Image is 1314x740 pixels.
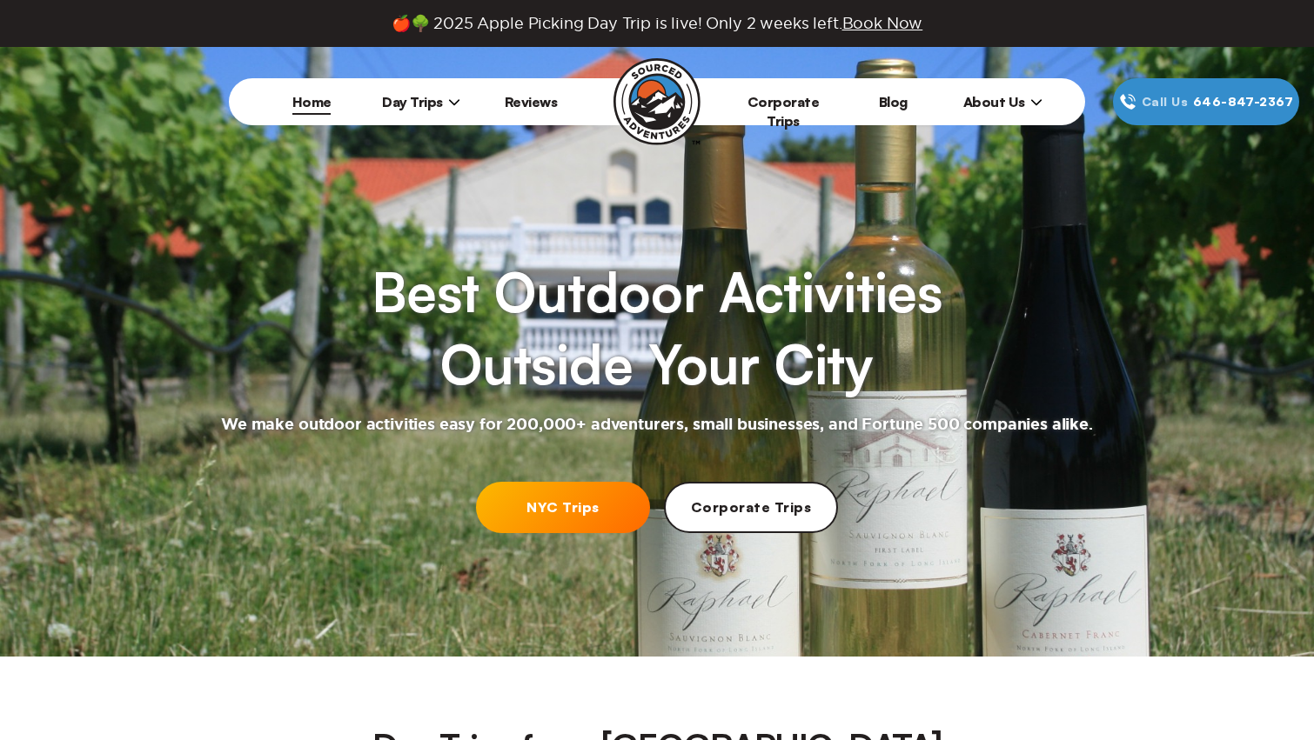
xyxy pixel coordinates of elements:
img: Sourced Adventures company logo [613,58,701,145]
a: Corporate Trips [664,482,838,533]
a: Home [292,93,332,110]
a: Blog [879,93,908,110]
a: NYC Trips [476,482,650,533]
span: Book Now [842,15,923,31]
span: Call Us [1136,92,1193,111]
a: Corporate Trips [748,93,820,130]
span: Day Trips [382,93,460,110]
a: Reviews [505,93,558,110]
span: About Us [963,93,1042,110]
h1: Best Outdoor Activities Outside Your City [372,256,942,401]
a: Call Us646‍-847‍-2367 [1113,78,1299,125]
span: 🍎🌳 2025 Apple Picking Day Trip is live! Only 2 weeks left. [392,14,922,33]
h2: We make outdoor activities easy for 200,000+ adventurers, small businesses, and Fortune 500 compa... [221,415,1093,436]
span: 646‍-847‍-2367 [1193,92,1293,111]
